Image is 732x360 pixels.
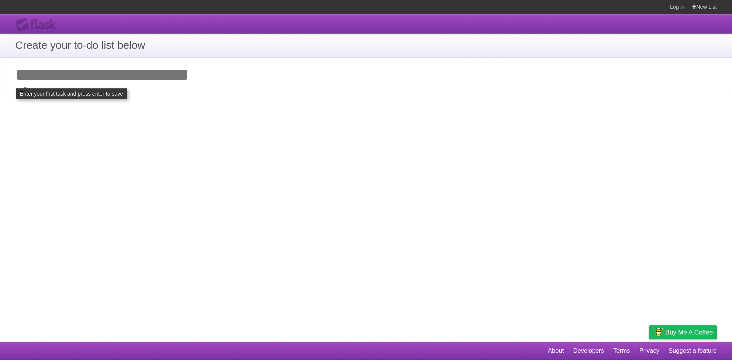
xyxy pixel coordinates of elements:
[613,344,630,358] a: Terms
[15,18,61,32] div: Flask
[15,37,717,53] h1: Create your to-do list below
[669,344,717,358] a: Suggest a feature
[665,326,713,339] span: Buy me a coffee
[573,344,604,358] a: Developers
[639,344,659,358] a: Privacy
[649,325,717,339] a: Buy me a coffee
[548,344,564,358] a: About
[653,326,663,339] img: Buy me a coffee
